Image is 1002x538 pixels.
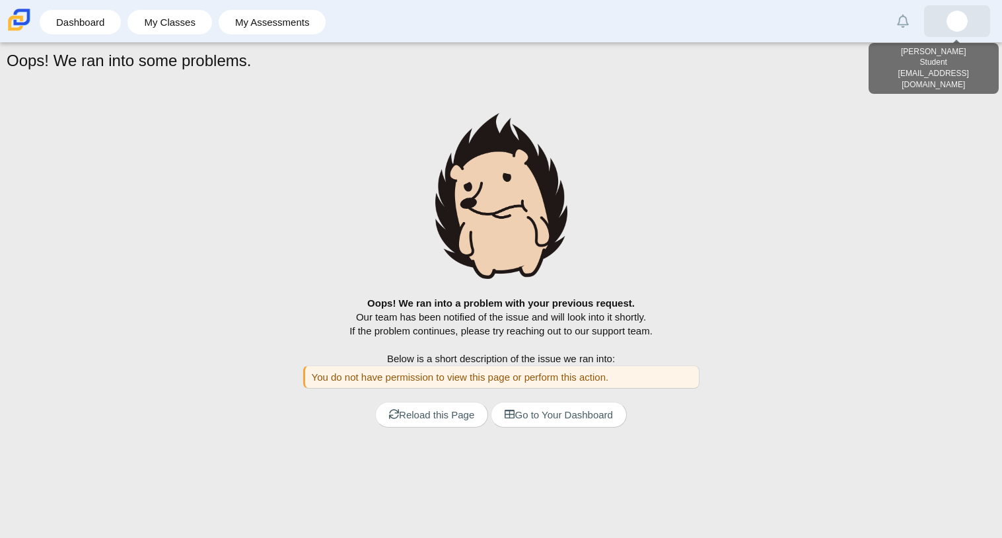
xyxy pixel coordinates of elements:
a: jeremiah.valadez.AsBTYY [924,5,990,37]
span: Student [920,58,947,67]
img: Carmen School of Science & Technology [5,6,33,34]
a: Carmen School of Science & Technology [5,24,33,36]
img: hedgehog-sad-large.png [435,113,567,279]
a: Go to Your Dashboard [491,402,626,428]
div: [PERSON_NAME] [EMAIL_ADDRESS][DOMAIN_NAME] [869,43,999,94]
img: jeremiah.valadez.AsBTYY [947,11,968,32]
a: Reload this Page [375,402,488,428]
b: Oops! We ran into a problem with your previous request. [367,297,635,309]
div: Our team has been notified of the issue and will look into it shortly. If the problem continues, ... [13,296,989,455]
a: Alerts [888,7,917,36]
a: My Assessments [225,10,320,34]
a: My Classes [134,10,205,34]
h1: Oops! We ran into some problems. [7,50,251,72]
div: You do not have permission to view this page or perform this action. [303,365,699,389]
a: Dashboard [46,10,114,34]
